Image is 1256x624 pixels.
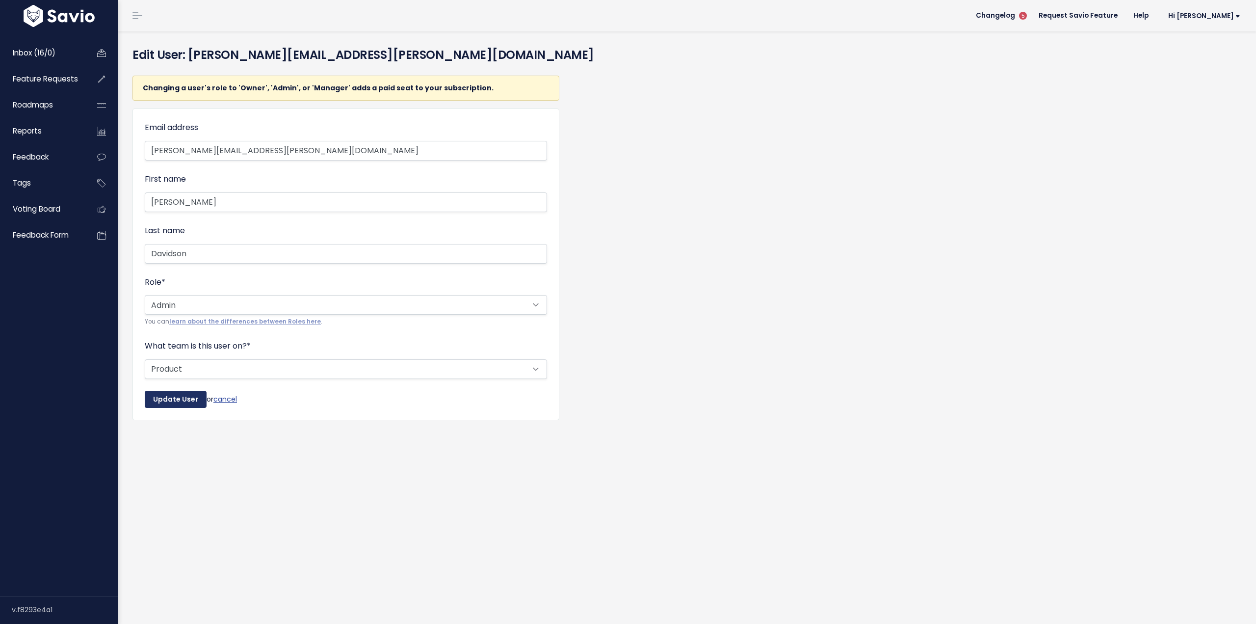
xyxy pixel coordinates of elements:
[145,275,165,290] label: Role
[2,94,81,116] a: Roadmaps
[2,146,81,168] a: Feedback
[13,74,78,84] span: Feature Requests
[1031,8,1125,23] a: Request Savio Feature
[2,120,81,142] a: Reports
[13,152,49,162] span: Feedback
[145,121,198,135] label: Email address
[1168,12,1240,20] span: Hi [PERSON_NAME]
[13,126,42,136] span: Reports
[145,224,185,238] label: Last name
[169,318,321,326] a: learn about the differences between Roles here
[13,178,31,188] span: Tags
[13,100,53,110] span: Roadmaps
[143,83,494,93] strong: Changing a user's role to 'Owner', 'Admin', or 'Manager' adds a paid seat to your subscription.
[2,172,81,194] a: Tags
[12,597,118,623] div: v.f8293e4a1
[1156,8,1248,24] a: Hi [PERSON_NAME]
[2,198,81,220] a: Voting Board
[13,204,60,214] span: Voting Board
[13,48,55,58] span: Inbox (16/0)
[145,391,207,408] input: Update User
[2,68,81,90] a: Feature Requests
[132,46,961,64] h4: Edit User: [PERSON_NAME][EMAIL_ADDRESS][PERSON_NAME][DOMAIN_NAME]
[1125,8,1156,23] a: Help
[13,230,69,240] span: Feedback form
[976,12,1015,19] span: Changelog
[145,172,186,187] label: First name
[145,121,547,408] form: or
[2,224,81,246] a: Feedback form
[213,394,237,404] a: cancel
[2,42,81,64] a: Inbox (16/0)
[145,339,251,353] label: What team is this user on?
[1019,12,1027,20] span: 5
[145,317,547,327] small: You can .
[21,5,97,27] img: logo-white.9d6f32f41409.svg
